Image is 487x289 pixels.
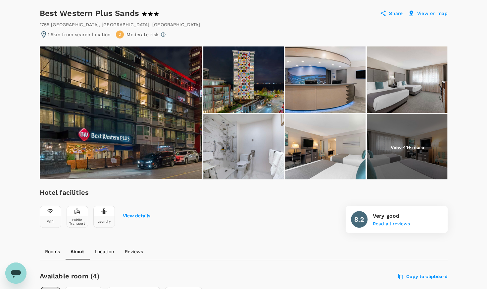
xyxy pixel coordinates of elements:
img: CS [285,114,365,181]
img: CS [285,46,365,113]
p: Very good [373,212,410,220]
p: Location [95,248,114,255]
img: CS [203,114,284,181]
h6: Hotel facilities [40,187,150,198]
div: Public Transport [68,218,86,225]
p: Reviews [125,248,143,255]
p: View on map [417,10,448,17]
h6: Available room (4) [40,271,276,281]
p: Rooms [45,248,60,255]
label: Copy to clipboard [398,273,448,279]
div: 1755 [GEOGRAPHIC_DATA] , [GEOGRAPHIC_DATA] , [GEOGRAPHIC_DATA] [40,21,200,28]
img: CS [40,46,202,179]
img: CS [367,46,447,113]
p: 1.5km from search location [48,31,111,38]
img: CS [367,114,447,181]
div: Wifi [47,220,54,223]
p: View 41+ more [390,144,424,151]
span: 2 [119,32,121,38]
div: Laundry [97,220,111,223]
p: About [71,248,84,255]
p: Moderate risk [126,31,159,38]
h6: 8.2 [354,214,364,225]
button: Read all reviews [373,221,410,227]
button: View details [123,213,150,219]
iframe: Button to launch messaging window [5,262,26,284]
p: Share [389,10,403,17]
img: CS [203,46,284,113]
div: Best Western Plus Sands [40,8,171,19]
